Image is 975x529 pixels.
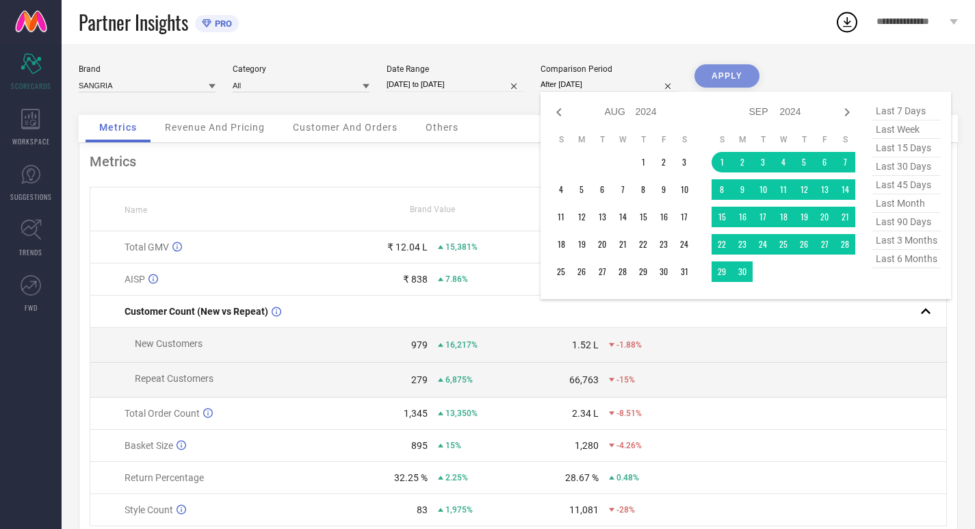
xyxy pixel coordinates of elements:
td: Sat Sep 14 2024 [835,179,855,200]
td: Wed Aug 14 2024 [612,207,633,227]
span: WORKSPACE [12,136,50,146]
th: Wednesday [612,134,633,145]
div: 66,763 [569,374,599,385]
th: Saturday [835,134,855,145]
td: Thu Sep 05 2024 [794,152,814,172]
div: 1,345 [404,408,428,419]
span: 1,975% [445,505,473,515]
div: Previous month [551,104,567,120]
span: last 7 days [872,102,941,120]
td: Thu Aug 08 2024 [633,179,653,200]
span: last week [872,120,941,139]
td: Sat Aug 31 2024 [674,261,694,282]
span: Revenue And Pricing [165,122,265,133]
span: TRENDS [19,247,42,257]
td: Tue Sep 17 2024 [753,207,773,227]
td: Fri Aug 23 2024 [653,234,674,255]
div: 83 [417,504,428,515]
th: Sunday [551,134,571,145]
td: Sat Aug 17 2024 [674,207,694,227]
td: Sat Aug 10 2024 [674,179,694,200]
div: Category [233,64,369,74]
div: Comparison Period [541,64,677,74]
span: -4.26% [616,441,642,450]
div: Brand [79,64,216,74]
span: -1.88% [616,340,642,350]
td: Sat Aug 03 2024 [674,152,694,172]
div: Open download list [835,10,859,34]
th: Tuesday [592,134,612,145]
td: Thu Aug 15 2024 [633,207,653,227]
div: 1,280 [575,440,599,451]
span: 6,875% [445,375,473,385]
div: ₹ 838 [403,274,428,285]
td: Thu Aug 01 2024 [633,152,653,172]
td: Fri Aug 09 2024 [653,179,674,200]
td: Fri Sep 27 2024 [814,234,835,255]
span: -15% [616,375,635,385]
td: Sun Sep 08 2024 [712,179,732,200]
div: 32.25 % [394,472,428,483]
td: Fri Sep 13 2024 [814,179,835,200]
td: Mon Sep 02 2024 [732,152,753,172]
td: Mon Sep 30 2024 [732,261,753,282]
span: Brand Value [410,205,455,214]
span: 7.86% [445,274,468,284]
td: Thu Sep 19 2024 [794,207,814,227]
td: Sun Aug 25 2024 [551,261,571,282]
span: Basket Size [125,440,173,451]
span: -8.51% [616,409,642,418]
td: Fri Sep 06 2024 [814,152,835,172]
td: Wed Sep 18 2024 [773,207,794,227]
td: Sat Sep 07 2024 [835,152,855,172]
td: Tue Sep 10 2024 [753,179,773,200]
span: last 6 months [872,250,941,268]
span: -28% [616,505,635,515]
span: SUGGESTIONS [10,192,52,202]
span: last 30 days [872,157,941,176]
span: 15% [445,441,461,450]
td: Mon Aug 12 2024 [571,207,592,227]
div: 11,081 [569,504,599,515]
input: Select date range [387,77,523,92]
th: Thursday [633,134,653,145]
td: Sun Sep 22 2024 [712,234,732,255]
th: Monday [732,134,753,145]
span: 13,350% [445,409,478,418]
span: PRO [211,18,232,29]
td: Sat Aug 24 2024 [674,234,694,255]
input: Select comparison period [541,77,677,92]
span: FWD [25,302,38,313]
td: Thu Sep 26 2024 [794,234,814,255]
td: Wed Sep 04 2024 [773,152,794,172]
td: Sat Sep 21 2024 [835,207,855,227]
th: Sunday [712,134,732,145]
div: 279 [411,374,428,385]
div: 2.34 L [572,408,599,419]
span: last month [872,194,941,213]
td: Mon Sep 09 2024 [732,179,753,200]
td: Wed Sep 11 2024 [773,179,794,200]
td: Sun Aug 04 2024 [551,179,571,200]
div: 28.67 % [565,472,599,483]
td: Thu Aug 29 2024 [633,261,653,282]
th: Friday [814,134,835,145]
td: Wed Aug 07 2024 [612,179,633,200]
span: 0.48% [616,473,639,482]
span: last 45 days [872,176,941,194]
td: Tue Aug 06 2024 [592,179,612,200]
td: Thu Aug 22 2024 [633,234,653,255]
td: Mon Aug 19 2024 [571,234,592,255]
td: Tue Aug 27 2024 [592,261,612,282]
td: Fri Sep 20 2024 [814,207,835,227]
td: Sun Aug 18 2024 [551,234,571,255]
div: 979 [411,339,428,350]
span: Others [426,122,458,133]
th: Saturday [674,134,694,145]
td: Fri Aug 16 2024 [653,207,674,227]
div: 895 [411,440,428,451]
td: Sun Aug 11 2024 [551,207,571,227]
td: Mon Aug 26 2024 [571,261,592,282]
td: Mon Sep 16 2024 [732,207,753,227]
span: last 15 days [872,139,941,157]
